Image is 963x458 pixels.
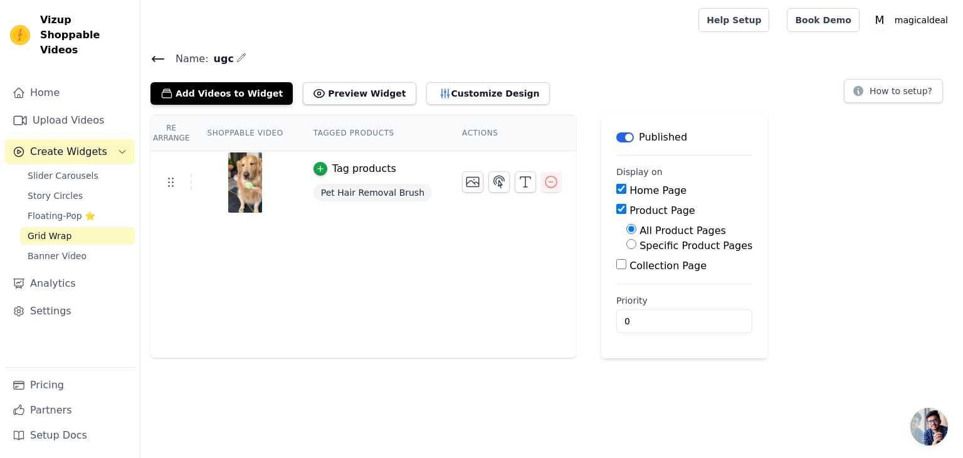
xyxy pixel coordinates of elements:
[28,210,95,222] span: Floating-Pop ⭐
[787,8,859,32] a: Book Demo
[629,205,695,216] label: Product Page
[5,398,135,423] a: Partners
[5,80,135,105] a: Home
[5,108,135,133] a: Upload Videos
[844,88,943,100] a: How to setup?
[10,25,30,45] img: Vizup
[228,152,263,213] img: reel-preview-zk8wxu-ys.myshopify.com-3714062946533311541_76718956469.jpeg
[5,139,135,164] button: Create Widgets
[150,82,293,105] button: Add Videos to Widget
[40,13,130,58] span: Vizup Shoppable Videos
[5,299,135,324] a: Settings
[20,207,135,225] a: Floating-Pop ⭐
[426,82,550,105] button: Customize Design
[910,408,948,445] a: Open chat
[28,189,83,202] span: Story Circles
[236,50,246,67] div: Edit Name
[5,373,135,398] a: Pricing
[462,171,483,193] button: Change Thumbnail
[5,423,135,448] a: Setup Docs
[209,51,234,67] span: ugc
[639,130,687,145] p: Published
[20,227,135,245] a: Grid Wrap
[28,250,87,262] span: Banner Video
[447,115,576,151] th: Actions
[639,225,726,237] label: All Product Pages
[844,79,943,103] button: How to setup?
[20,167,135,184] a: Slider Carousels
[303,82,416,105] button: Preview Widget
[150,115,192,151] th: Re Arrange
[639,240,752,252] label: Specific Product Pages
[870,9,953,31] button: M magicaldeal
[698,8,769,32] a: Help Setup
[20,247,135,265] a: Banner Video
[890,9,953,31] p: magicaldeal
[20,187,135,205] a: Story Circles
[28,169,98,182] span: Slider Carousels
[30,144,107,159] span: Create Widgets
[629,184,687,196] label: Home Page
[616,166,663,178] legend: Display on
[616,294,752,307] label: Priority
[332,161,396,176] div: Tag products
[192,115,298,151] th: Shoppable Video
[629,260,707,272] label: Collection Page
[28,230,71,242] span: Grid Wrap
[875,14,884,26] text: M
[166,51,209,67] span: Name:
[5,271,135,296] a: Analytics
[298,115,447,151] th: Tagged Products
[313,161,396,176] button: Tag products
[313,184,432,201] span: Pet Hair Removal Brush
